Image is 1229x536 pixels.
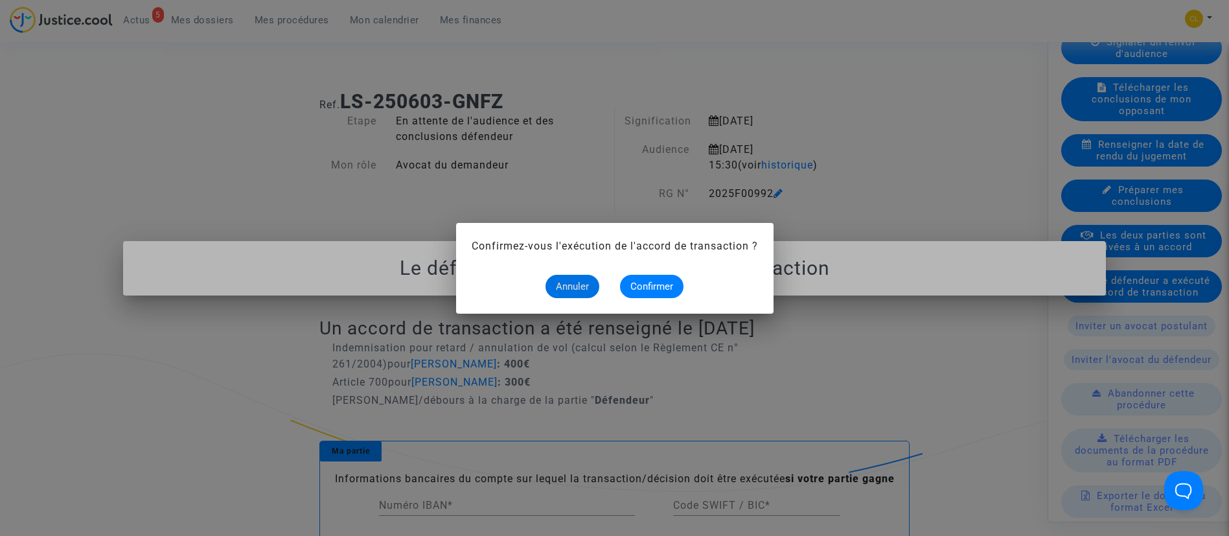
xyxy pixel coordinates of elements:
[556,281,589,292] span: Annuler
[620,275,683,298] button: Confirmer
[546,275,599,298] button: Annuler
[1164,471,1203,510] iframe: Help Scout Beacon - Open
[472,240,758,252] span: Confirmez-vous l'exécution de l'accord de transaction ?
[630,281,673,292] span: Confirmer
